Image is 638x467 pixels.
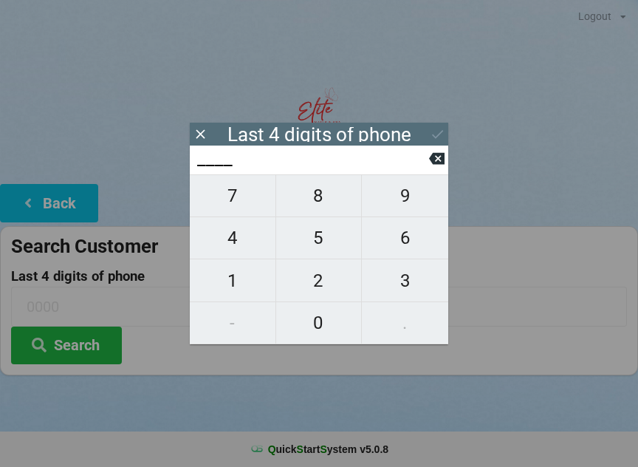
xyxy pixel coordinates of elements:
span: 8 [276,180,362,211]
button: 1 [190,259,276,301]
button: 0 [276,302,363,344]
span: 0 [276,307,362,338]
button: 4 [190,217,276,259]
button: 5 [276,217,363,259]
span: 2 [276,265,362,296]
span: 1 [190,265,275,296]
button: 7 [190,174,276,217]
span: 3 [362,265,448,296]
button: 3 [362,259,448,301]
div: Last 4 digits of phone [227,127,411,142]
button: 9 [362,174,448,217]
span: 5 [276,222,362,253]
button: 2 [276,259,363,301]
span: 4 [190,222,275,253]
span: 6 [362,222,448,253]
span: 7 [190,180,275,211]
span: 9 [362,180,448,211]
button: 6 [362,217,448,259]
button: 8 [276,174,363,217]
